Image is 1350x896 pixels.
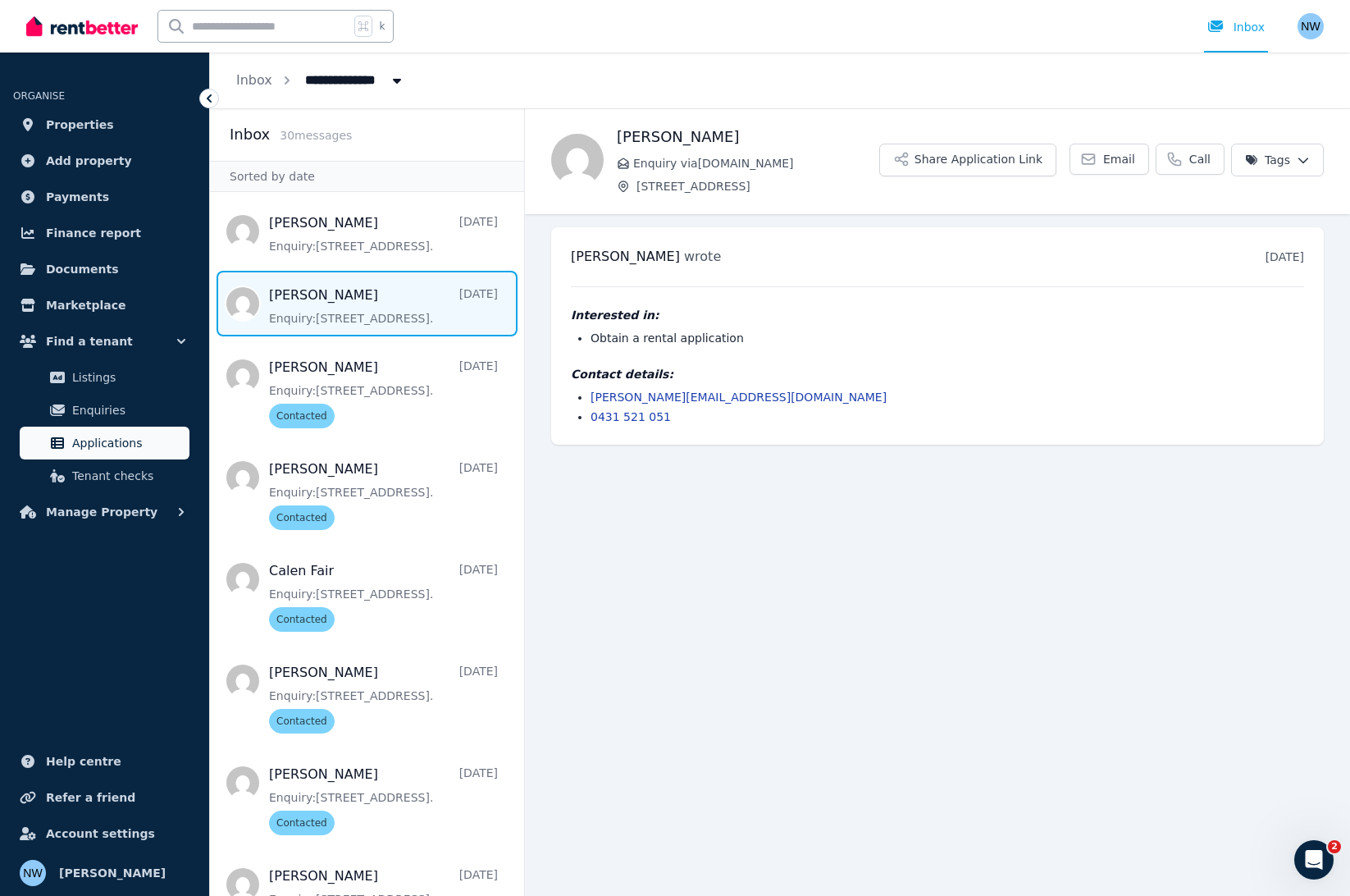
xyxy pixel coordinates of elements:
[591,391,887,404] a: [PERSON_NAME][EMAIL_ADDRESS][DOMAIN_NAME]
[46,187,109,207] span: Payments
[379,20,385,33] span: k
[591,410,671,423] a: 0431 521 051
[210,53,431,108] nav: Breadcrumb
[13,90,65,102] span: ORGANISE
[13,781,196,814] a: Refer a friend
[269,213,498,254] a: [PERSON_NAME][DATE]Enquiry:[STREET_ADDRESS].
[1156,144,1225,175] a: Call
[269,561,498,632] a: Calen Fair[DATE]Enquiry:[STREET_ADDRESS].Contacted
[879,144,1056,176] button: Share Application Link
[13,108,196,141] a: Properties
[636,178,879,194] span: [STREET_ADDRESS]
[269,459,498,530] a: [PERSON_NAME][DATE]Enquiry:[STREET_ADDRESS].Contacted
[269,765,498,835] a: [PERSON_NAME][DATE]Enquiry:[STREET_ADDRESS].Contacted
[236,72,272,88] a: Inbox
[13,253,196,286] a: Documents
[1189,151,1211,167] span: Call
[72,368,183,387] span: Listings
[20,361,189,394] a: Listings
[59,863,166,883] span: [PERSON_NAME]
[1070,144,1149,175] a: Email
[13,181,196,213] a: Payments
[1294,840,1334,880] iframe: Intercom live chat
[1207,19,1265,35] div: Inbox
[591,330,1304,346] li: Obtain a rental application
[72,433,183,453] span: Applications
[1103,151,1135,167] span: Email
[13,289,196,322] a: Marketplace
[210,161,524,192] div: Sorted by date
[571,307,1304,323] h4: Interested in:
[633,155,879,171] span: Enquiry via [DOMAIN_NAME]
[269,663,498,734] a: [PERSON_NAME][DATE]Enquiry:[STREET_ADDRESS].Contacted
[20,860,46,886] img: Nicole Welch
[269,358,498,428] a: [PERSON_NAME][DATE]Enquiry:[STREET_ADDRESS].Contacted
[571,249,680,264] span: [PERSON_NAME]
[13,817,196,850] a: Account settings
[1245,152,1290,168] span: Tags
[20,427,189,459] a: Applications
[26,14,138,39] img: RentBetter
[571,366,1304,382] h4: Contact details:
[13,496,196,528] button: Manage Property
[46,259,119,279] span: Documents
[46,331,133,351] span: Find a tenant
[13,217,196,249] a: Finance report
[46,788,135,807] span: Refer a friend
[1328,840,1341,853] span: 2
[20,394,189,427] a: Enquiries
[551,134,604,186] img: Hannah
[1266,250,1304,263] time: [DATE]
[46,502,157,522] span: Manage Property
[1298,13,1324,39] img: Nicole Welch
[46,115,114,135] span: Properties
[13,325,196,358] button: Find a tenant
[46,295,125,315] span: Marketplace
[684,249,721,264] span: wrote
[617,126,879,149] h1: [PERSON_NAME]
[20,459,189,492] a: Tenant checks
[269,286,498,327] a: [PERSON_NAME][DATE]Enquiry:[STREET_ADDRESS].
[13,144,196,177] a: Add property
[46,752,121,771] span: Help centre
[280,129,352,142] span: 30 message s
[1231,144,1324,176] button: Tags
[72,466,183,486] span: Tenant checks
[46,824,155,843] span: Account settings
[46,223,141,243] span: Finance report
[46,151,132,171] span: Add property
[72,400,183,420] span: Enquiries
[230,123,270,146] h2: Inbox
[13,745,196,778] a: Help centre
